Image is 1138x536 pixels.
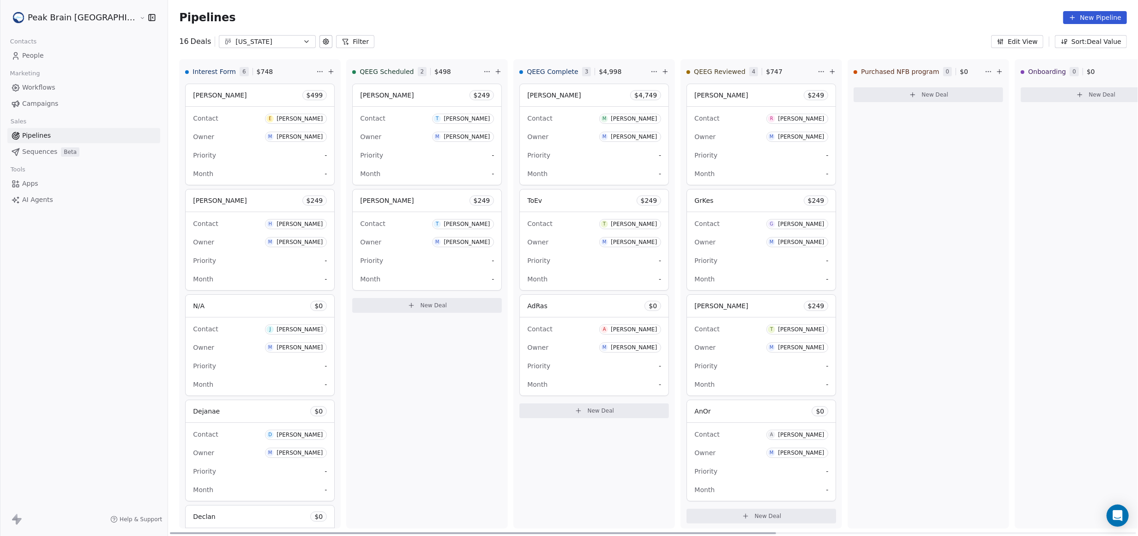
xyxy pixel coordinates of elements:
span: $ 0 [1087,67,1095,76]
span: Priority [694,362,717,370]
a: Apps [7,176,160,191]
span: - [659,380,661,389]
span: - [325,361,327,371]
div: [PERSON_NAME] [444,239,490,245]
span: Contact [360,220,385,227]
div: M [602,115,607,122]
span: Month [694,381,715,388]
span: - [659,274,661,284]
div: [PERSON_NAME] [611,221,657,227]
span: Peak Brain [GEOGRAPHIC_DATA] [28,12,137,24]
span: Owner [360,133,381,140]
span: QEEG Scheduled [360,67,414,76]
div: R [770,115,773,122]
span: - [492,169,494,178]
span: [PERSON_NAME] [193,197,247,204]
div: Dejanae$0ContactD[PERSON_NAME]OwnerM[PERSON_NAME]Priority-Month- [185,400,335,501]
span: [PERSON_NAME] [360,197,414,204]
div: 16 [179,36,211,47]
div: [PERSON_NAME] [277,450,323,456]
span: Priority [527,257,550,264]
span: QEEG Complete [527,67,578,76]
div: T [603,220,606,228]
span: Owner [694,449,716,457]
span: Month [360,170,380,177]
span: - [659,256,661,265]
div: QEEG Scheduled2$498 [352,60,482,84]
span: Dejanae [193,408,220,415]
span: New Deal [755,512,782,520]
span: Priority [694,257,717,264]
span: Marketing [6,67,44,80]
span: Sequences [22,147,57,157]
span: $ 0 [314,512,323,521]
span: $ 249 [808,91,825,100]
span: Owner [694,133,716,140]
span: [PERSON_NAME] [694,302,748,310]
button: New Deal [854,87,1003,102]
span: Priority [360,257,383,264]
span: Owner [193,133,214,140]
span: 0 [1070,67,1079,76]
span: Interest Form [193,67,236,76]
span: Deals [191,36,211,47]
a: Workflows [7,80,160,95]
span: Priority [527,362,550,370]
div: A [603,326,606,333]
div: M [602,133,607,140]
div: M [602,344,607,351]
div: [PERSON_NAME]$249ContactT[PERSON_NAME]OwnerM[PERSON_NAME]Priority-Month- [352,84,502,185]
span: Tools [6,163,29,177]
div: [PERSON_NAME]$249ContactR[PERSON_NAME]OwnerM[PERSON_NAME]Priority-Month- [686,84,836,185]
span: - [325,467,327,476]
div: [PERSON_NAME] [611,326,657,333]
span: - [492,151,494,160]
span: New Deal [1089,91,1116,98]
a: AI Agents [7,192,160,207]
span: $ 0 [960,67,968,76]
div: [PERSON_NAME] [277,239,323,245]
span: - [492,274,494,284]
span: [PERSON_NAME] [527,91,581,99]
a: SequencesBeta [7,144,160,159]
span: Beta [61,147,79,157]
div: T [436,220,439,228]
div: G [770,220,773,228]
div: M [435,238,440,246]
div: M [770,133,774,140]
span: Month [193,381,213,388]
a: Campaigns [7,96,160,111]
span: Workflows [22,83,55,92]
div: [PERSON_NAME] [277,116,323,122]
span: Priority [527,152,550,159]
div: [PERSON_NAME] [277,326,323,333]
div: QEEG Reviewed4$747 [686,60,816,84]
span: Contact [694,220,719,227]
div: D [268,431,272,439]
span: 6 [240,67,249,76]
div: [PERSON_NAME] [611,239,657,245]
span: - [826,380,828,389]
div: [US_STATE] [235,37,299,47]
a: Pipelines [7,128,160,143]
span: Owner [360,238,381,246]
span: 0 [943,67,952,76]
div: [PERSON_NAME] [611,344,657,351]
span: Contact [694,431,719,438]
div: A [770,431,773,439]
span: - [325,274,327,284]
div: [PERSON_NAME] [444,134,490,140]
span: [PERSON_NAME] [694,91,748,99]
span: QEEG Reviewed [694,67,745,76]
span: [PERSON_NAME] [360,91,414,99]
span: New Deal [421,302,447,309]
span: - [826,256,828,265]
span: Month [193,170,213,177]
span: - [826,361,828,371]
div: [PERSON_NAME]$499ContactE[PERSON_NAME]OwnerM[PERSON_NAME]Priority-Month- [185,84,335,185]
span: - [492,256,494,265]
div: [PERSON_NAME] [778,134,824,140]
span: Owner [527,133,548,140]
span: Declan [193,513,215,520]
span: Owner [193,449,214,457]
